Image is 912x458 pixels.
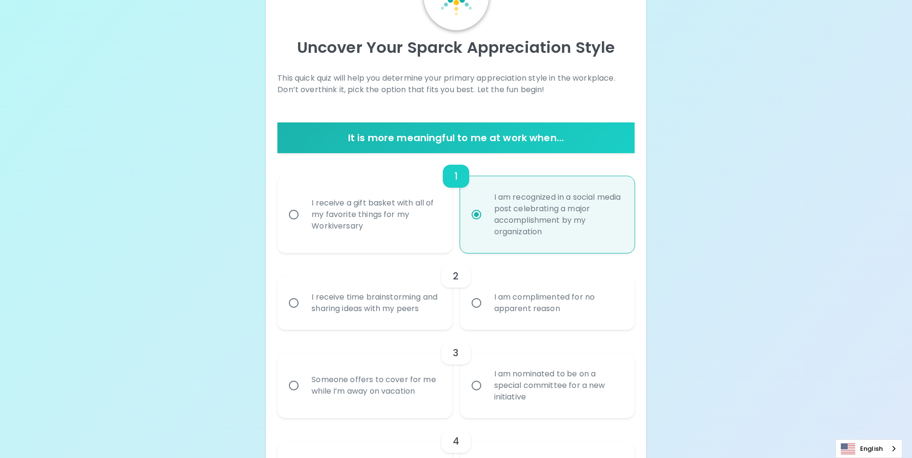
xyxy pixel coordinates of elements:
h6: 4 [453,434,459,449]
div: I am complimented for no apparent reason [487,280,629,326]
h6: 2 [453,268,459,284]
div: choice-group-check [277,330,634,418]
aside: Language selected: English [836,439,902,458]
h6: It is more meaningful to me at work when... [281,130,630,145]
div: I receive time brainstorming and sharing ideas with my peers [304,280,447,326]
div: choice-group-check [277,253,634,330]
div: I am recognized in a social media post celebrating a major accomplishment by my organization [487,180,629,249]
div: I receive a gift basket with all of my favorite things for my Workiversary [304,186,447,243]
h6: 1 [454,169,458,184]
p: This quick quiz will help you determine your primary appreciation style in the workplace. Don’t o... [277,72,634,96]
h6: 3 [453,345,459,361]
div: I am nominated to be on a special committee for a new initiative [487,357,629,414]
a: English [836,440,902,458]
div: choice-group-check [277,153,634,253]
div: Someone offers to cover for me while I’m away on vacation [304,362,447,409]
div: Language [836,439,902,458]
p: Uncover Your Sparck Appreciation Style [277,38,634,57]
